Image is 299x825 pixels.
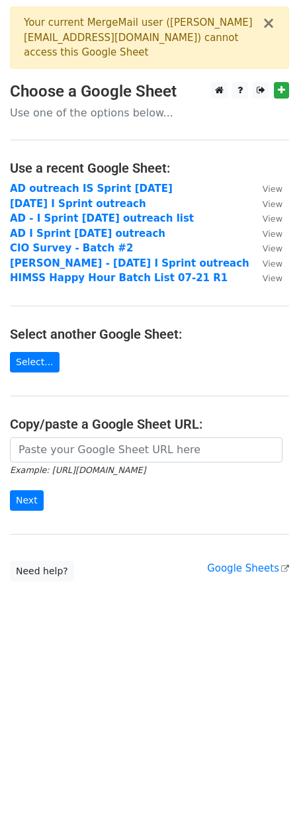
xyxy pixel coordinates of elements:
[263,273,282,283] small: View
[263,243,282,253] small: View
[10,212,194,224] a: AD - I Sprint [DATE] outreach list
[10,465,146,475] small: Example: [URL][DOMAIN_NAME]
[207,562,289,574] a: Google Sheets
[24,15,262,60] div: Your current MergeMail user ( [PERSON_NAME][EMAIL_ADDRESS][DOMAIN_NAME] ) cannot access this Goog...
[10,490,44,511] input: Next
[263,259,282,269] small: View
[263,199,282,209] small: View
[10,160,289,176] h4: Use a recent Google Sheet:
[10,242,133,254] a: CIO Survey - Batch #2
[263,229,282,239] small: View
[10,183,173,195] a: AD outreach IS Sprint [DATE]
[10,326,289,342] h4: Select another Google Sheet:
[249,257,282,269] a: View
[249,212,282,224] a: View
[10,257,249,269] a: [PERSON_NAME] - [DATE] I Sprint outreach
[10,561,74,582] a: Need help?
[249,228,282,239] a: View
[10,82,289,101] h3: Choose a Google Sheet
[263,214,282,224] small: View
[262,15,275,31] button: ×
[10,437,282,462] input: Paste your Google Sheet URL here
[10,352,60,372] a: Select...
[249,198,282,210] a: View
[249,242,282,254] a: View
[10,228,165,239] a: AD I Sprint [DATE] outreach
[10,198,146,210] a: [DATE] I Sprint outreach
[263,184,282,194] small: View
[10,272,228,284] a: HIMSS Happy Hour Batch List 07-21 R1
[249,183,282,195] a: View
[10,416,289,432] h4: Copy/paste a Google Sheet URL:
[249,272,282,284] a: View
[10,106,289,120] p: Use one of the options below...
